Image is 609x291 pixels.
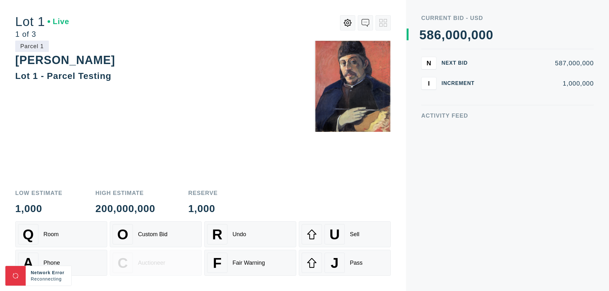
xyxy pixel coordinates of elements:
[486,29,493,41] div: 0
[15,204,62,214] div: 1,000
[350,231,359,238] div: Sell
[232,231,246,238] div: Undo
[204,250,296,276] button: FFair Warning
[331,255,338,271] span: J
[23,255,33,271] span: A
[204,221,296,247] button: RUndo
[485,80,594,87] div: 1,000,000
[445,29,453,41] div: 0
[15,30,69,38] div: 1 of 3
[421,113,594,119] div: Activity Feed
[15,190,62,196] div: Low Estimate
[350,260,363,266] div: Pass
[232,260,265,266] div: Fair Warning
[188,204,218,214] div: 1,000
[442,61,480,66] div: Next Bid
[434,29,442,41] div: 6
[213,255,221,271] span: F
[299,221,391,247] button: USell
[23,226,34,242] span: Q
[118,255,128,271] span: C
[110,221,202,247] button: OCustom Bid
[48,18,69,25] div: Live
[453,29,460,41] div: 0
[15,71,111,81] div: Lot 1 - Parcel Testing
[330,226,340,242] span: U
[421,57,436,69] button: N
[427,59,431,67] span: N
[419,29,427,41] div: 5
[299,250,391,276] button: JPass
[471,29,479,41] div: 0
[427,29,434,41] div: 8
[15,54,115,67] div: [PERSON_NAME]
[95,204,155,214] div: 200,000,000
[212,226,222,242] span: R
[485,60,594,66] div: 587,000,000
[460,29,467,41] div: 0
[15,15,69,28] div: Lot 1
[43,231,59,238] div: Room
[442,29,445,155] div: ,
[110,250,202,276] button: CAuctioneer
[31,269,66,276] div: Network Error
[117,226,128,242] span: O
[428,80,430,87] span: I
[15,221,107,247] button: QRoom
[421,77,436,90] button: I
[479,29,486,41] div: 0
[442,81,480,86] div: Increment
[138,231,167,238] div: Custom Bid
[31,276,66,282] div: Reconnecting
[15,250,107,276] button: APhone
[43,260,60,266] div: Phone
[138,260,165,266] div: Auctioneer
[95,190,155,196] div: High Estimate
[468,29,471,155] div: ,
[421,15,594,21] div: Current Bid - USD
[188,190,218,196] div: Reserve
[15,41,49,52] div: Parcel 1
